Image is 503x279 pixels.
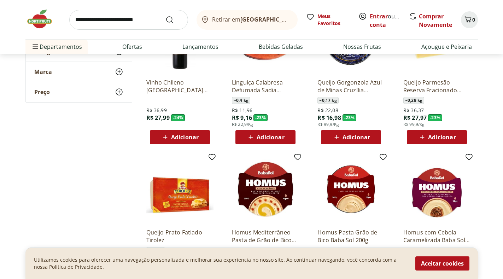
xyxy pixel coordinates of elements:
a: Linguiça Calabresa Defumada Sadia Perdigão [232,79,299,94]
span: Preço [34,88,50,95]
span: R$ 9,16 [232,114,252,122]
img: Homus com Cebola Caramelizada Baba Sol 200g [403,156,470,223]
button: Submit Search [165,16,182,24]
button: Marca [26,62,132,82]
a: Lançamentos [182,42,218,51]
a: Queijo Parmesão Reserva Fracionado [GEOGRAPHIC_DATA] [403,79,470,94]
a: Nossas Frutas [343,42,381,51]
a: Entrar [370,12,388,20]
button: Adicionar [407,130,467,144]
span: R$ 99,9/Kg [403,122,425,127]
span: R$ 36,99 [146,107,167,114]
span: Adicionar [257,134,284,140]
a: Queijo Gorgonzola Azul de Minas Cruzília Unidade [317,79,385,94]
button: Aceitar cookies [415,256,469,271]
button: Menu [31,38,40,55]
img: Hortifruti [25,8,61,30]
a: Vinho Chileno [GEOGRAPHIC_DATA] Malbec 750ml [146,79,214,94]
a: Meus Favoritos [306,13,350,27]
button: Adicionar [321,130,381,144]
span: R$ 27,99 [146,114,170,122]
button: Carrinho [461,11,478,28]
button: Retirar em[GEOGRAPHIC_DATA]/[GEOGRAPHIC_DATA] [197,10,298,30]
span: Adicionar [428,134,456,140]
span: - 23 % [343,114,357,121]
img: Homus Pasta Grão de Bico Baba Sol 200g [317,156,385,223]
span: R$ 36,37 [403,107,424,114]
a: Homus Pasta Grão de Bico Baba Sol 200g [317,228,385,244]
a: Bebidas Geladas [259,42,303,51]
a: Açougue e Peixaria [421,42,472,51]
span: ~ 0,4 kg [232,97,250,104]
a: Homus com Cebola Caramelizada Baba Sol 200g [403,228,470,244]
span: - 23 % [428,114,442,121]
a: Queijo Prato Fatiado Tirolez [146,228,214,244]
span: - 24 % [171,114,185,121]
a: Criar conta [370,12,409,29]
span: Adicionar [171,134,199,140]
span: Retirar em [212,16,290,23]
span: R$ 22,9/Kg [232,122,253,127]
span: Marca [34,68,52,75]
p: Utilizamos cookies para oferecer uma navegação personalizada e melhorar sua experiencia no nosso ... [34,256,407,271]
span: Departamentos [31,38,82,55]
button: Adicionar [235,130,296,144]
span: R$ 11,96 [232,107,252,114]
span: R$ 22,08 [317,107,338,114]
span: - 23 % [253,114,268,121]
a: Ofertas [122,42,142,51]
span: 0 [472,16,475,23]
input: search [69,10,188,30]
span: R$ 27,97 [403,114,427,122]
span: Adicionar [343,134,370,140]
b: [GEOGRAPHIC_DATA]/[GEOGRAPHIC_DATA] [240,16,359,23]
a: Comprar Novamente [419,12,452,29]
img: Homus Mediterrâneo Pasta de Grão de Bico Baba Sol 200g [232,156,299,223]
button: Preço [26,82,132,102]
a: Homus Mediterrâneo Pasta de Grão de Bico Baba Sol 200g [232,228,299,244]
span: ~ 0,1 kg [146,247,165,254]
span: R$ 16,98 [317,114,341,122]
span: R$ 99,9/Kg [317,122,339,127]
span: ~ 0,17 kg [317,97,338,104]
img: Queijo Prato Fatiado Tirolez [146,156,214,223]
span: ou [370,12,401,29]
span: ~ 0,28 kg [403,97,424,104]
button: Adicionar [150,130,210,144]
span: Meus Favoritos [317,13,350,27]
